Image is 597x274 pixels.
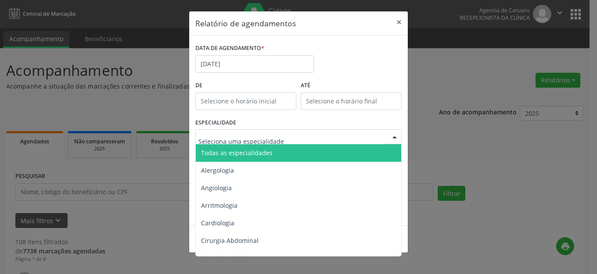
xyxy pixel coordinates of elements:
h5: Relatório de agendamentos [195,18,296,29]
span: Todas as especialidades [201,149,273,157]
input: Selecione o horário inicial [195,93,296,110]
label: De [195,79,296,93]
span: Alergologia [201,166,234,174]
label: DATA DE AGENDAMENTO [195,42,264,55]
input: Seleciona uma especialidade [198,132,384,150]
span: Cirurgia Bariatrica [201,254,255,262]
button: Close [390,11,408,33]
input: Selecione uma data ou intervalo [195,55,314,73]
label: ESPECIALIDADE [195,116,236,130]
label: ATÉ [301,79,402,93]
span: Cardiologia [201,219,234,227]
span: Angiologia [201,184,232,192]
input: Selecione o horário final [301,93,402,110]
span: Cirurgia Abdominal [201,236,259,245]
span: Arritmologia [201,201,237,210]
